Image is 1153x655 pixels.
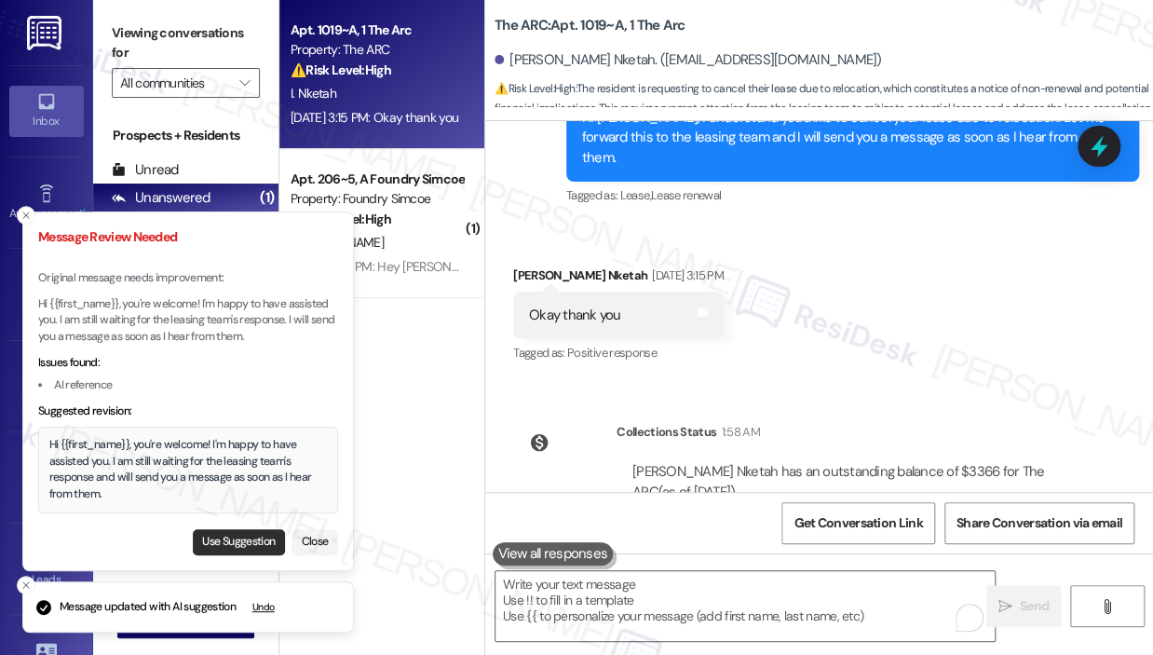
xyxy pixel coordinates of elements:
a: Inbox [9,86,84,136]
span: Positive response [567,345,657,361]
div: Prospects + Residents [93,126,278,145]
h3: Message Review Needed [38,227,338,247]
div: [PERSON_NAME] Nketah [513,266,724,292]
a: Insights • [9,361,84,411]
div: [DATE] 3:15 PM: Okay thank you [291,109,458,126]
div: [PERSON_NAME] Nketah has an outstanding balance of $3366 for The ARC (as of [DATE]) [632,462,1070,502]
div: 1:58 AM [716,422,759,442]
div: Property: Foundry Simcoe [291,189,463,209]
button: Close toast [17,576,35,594]
i:  [1100,599,1114,614]
i:  [998,599,1012,614]
div: Issues found: [38,355,338,372]
div: Tagged as: [513,339,724,366]
div: Unread [112,160,179,180]
button: Use Suggestion [193,529,285,555]
span: I. Nketah [291,85,336,102]
div: Okay thank you [529,306,621,325]
a: Buildings [9,452,84,502]
span: Get Conversation Link [794,513,922,533]
span: [PERSON_NAME] [291,234,384,251]
div: Hi [PERSON_NAME], I understand you'd like to cancel your lease due to relocation. Let me forward ... [582,108,1109,168]
input: All communities [120,68,230,98]
div: [DATE] 3:15 PM [647,266,724,285]
div: Apt. 206~5, A Foundry Simcoe [291,170,463,189]
label: Viewing conversations for [112,19,260,68]
button: Get Conversation Link [781,502,934,544]
div: Hi {{first_name}}, you're welcome! I'm happy to have assisted you. I am still waiting for the lea... [49,437,328,502]
div: (1) [255,184,278,212]
button: Close toast [17,206,35,225]
div: Collections Status [617,422,716,442]
button: Close [292,529,338,555]
textarea: To enrich screen reader interactions, please activate Accessibility in Grammarly extension settings [495,571,995,641]
p: Hi {{first_name}}, you're welcome! I'm happy to have assisted you. I am still waiting for the lea... [38,296,338,346]
div: Tagged as: [566,182,1139,209]
i:  [239,75,250,90]
b: The ARC: Apt. 1019~A, 1 The Arc [495,16,685,35]
strong: ⚠️ Risk Level: High [495,81,575,96]
div: Suggested revision: [38,403,338,420]
button: Undo [246,597,281,617]
a: Site Visit • [9,269,84,320]
div: [PERSON_NAME] Nketah. ([EMAIL_ADDRESS][DOMAIN_NAME]) [495,50,881,70]
span: Lease renewal [651,187,722,203]
span: Message updated with AI suggestion [60,599,236,616]
div: Apt. 1019~A, 1 The Arc [291,20,463,40]
p: Original message needs improvement: [38,270,338,287]
strong: ⚠️ Risk Level: High [291,61,391,78]
img: ResiDesk Logo [27,16,65,50]
a: Leads [9,544,84,594]
div: Property: The ARC [291,40,463,60]
span: Share Conversation via email [956,513,1122,533]
span: Lease , [620,187,651,203]
span: Send [1020,596,1049,616]
li: AI reference [38,377,338,394]
div: Unanswered [112,188,210,208]
button: Share Conversation via email [944,502,1134,544]
button: Send [986,585,1061,627]
span: : The resident is requesting to cancel their lease due to relocation, which constitutes a notice ... [495,79,1153,139]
